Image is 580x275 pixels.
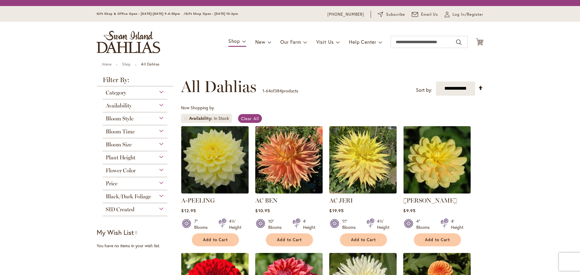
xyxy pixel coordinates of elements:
[122,62,130,66] a: Shop
[303,218,315,230] div: 4' Height
[106,102,132,109] span: Availability
[181,208,196,213] span: $12.95
[266,88,271,94] span: 64
[263,88,264,94] span: 1
[316,39,334,45] span: Visit Us
[453,11,483,18] span: Log In/Register
[97,12,185,16] span: Gift Shop & Office Open - [DATE]-[DATE] 9-4:30pm /
[192,233,239,246] button: Add to Cart
[106,141,132,148] span: Bloom Size
[421,11,438,18] span: Email Us
[403,208,415,213] span: $9.95
[106,154,135,161] span: Plant Height
[349,39,376,45] span: Help Center
[255,208,270,213] span: $10.95
[255,197,278,204] a: AC BEN
[416,85,432,96] label: Sort by:
[203,237,228,242] span: Add to Cart
[329,189,397,195] a: AC Jeri
[106,206,134,213] span: SID Created
[194,218,211,230] div: 7" Blooms
[255,39,265,45] span: New
[266,233,313,246] button: Add to Cart
[181,189,249,195] a: A-Peeling
[386,11,405,18] span: Subscribe
[263,86,298,96] p: - of products
[329,208,343,213] span: $19.95
[5,254,21,270] iframe: Launch Accessibility Center
[241,116,259,121] span: Clear All
[351,237,376,242] span: Add to Cart
[327,11,364,18] a: [PHONE_NUMBER]
[97,31,160,53] a: store logo
[106,167,136,174] span: Flower Color
[268,218,285,230] div: 10" Blooms
[106,128,135,135] span: Bloom Time
[277,237,302,242] span: Add to Cart
[106,89,126,96] span: Category
[181,78,256,96] span: All Dahlias
[102,62,111,66] a: Home
[255,126,323,193] img: AC BEN
[329,126,397,193] img: AC Jeri
[425,237,450,242] span: Add to Cart
[97,243,177,249] div: You have no items in your wish list.
[280,39,301,45] span: Our Farm
[275,88,282,94] span: 384
[403,189,471,195] a: AHOY MATEY
[189,115,214,121] span: Availability
[184,117,188,120] a: Remove Availability In Stock
[340,233,387,246] button: Add to Cart
[342,218,359,230] div: 11" Blooms
[214,115,229,121] div: In Stock
[97,77,173,86] strong: Filter By:
[403,126,471,193] img: AHOY MATEY
[106,115,134,122] span: Bloom Style
[416,218,433,230] div: 4" Blooms
[106,193,151,200] span: Black/Dark Foliage
[228,38,240,44] span: Shop
[238,114,262,123] a: Clear All
[377,218,389,230] div: 4½' Height
[255,189,323,195] a: AC BEN
[445,11,483,18] a: Log In/Register
[229,218,241,230] div: 4½' Height
[451,218,463,230] div: 4' Height
[329,197,353,204] a: AC JERI
[181,126,249,193] img: A-Peeling
[403,197,457,204] a: [PERSON_NAME]
[378,11,405,18] a: Subscribe
[141,62,159,66] strong: All Dahlias
[181,197,215,204] a: A-PEELING
[97,228,134,237] strong: My Wish List
[456,37,462,47] button: Search
[414,233,461,246] button: Add to Cart
[185,12,238,16] span: Gift Shop Open - [DATE] 10-3pm
[181,105,214,110] span: Now Shopping by
[106,180,118,187] span: Price
[412,11,438,18] a: Email Us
